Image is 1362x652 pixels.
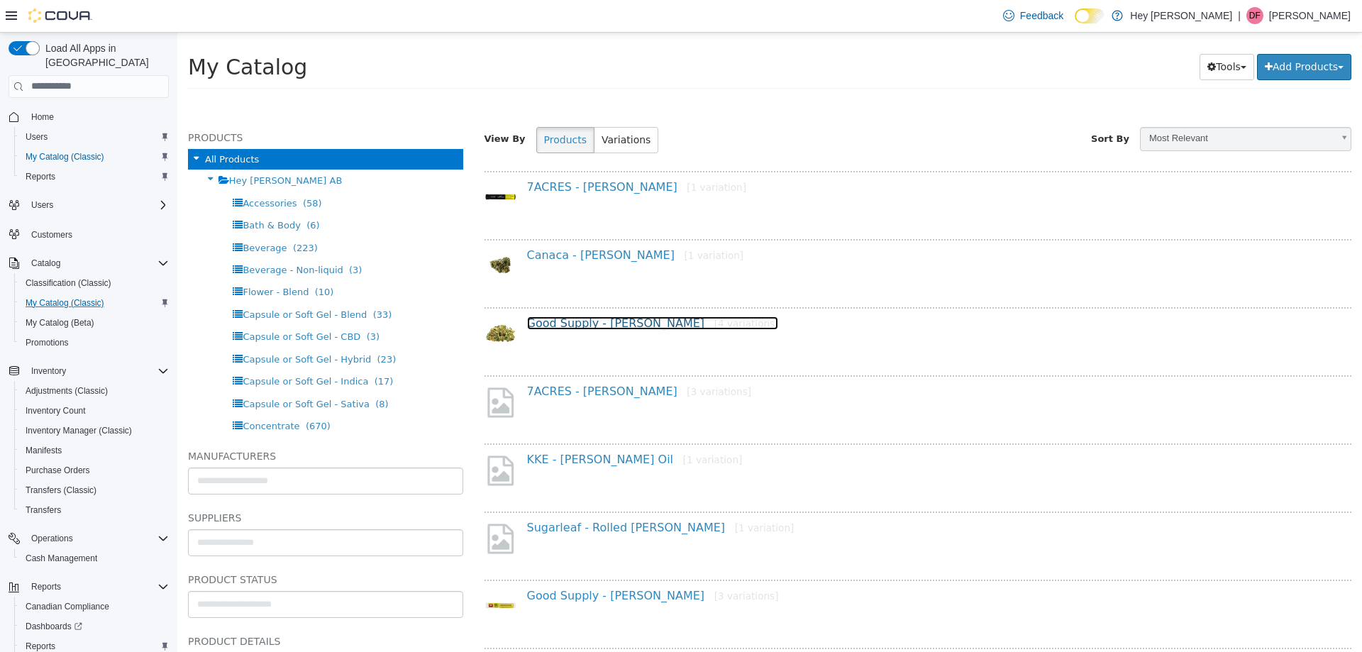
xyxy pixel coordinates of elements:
a: Most Relevant [963,94,1174,118]
span: Reports [26,578,169,595]
a: Sugarleaf - Rolled [PERSON_NAME][1 variation] [350,488,617,502]
button: Tools [1022,21,1077,48]
p: [PERSON_NAME] [1269,7,1351,24]
img: 150 [307,148,339,180]
span: Canadian Compliance [26,601,109,612]
span: Inventory Count [26,405,86,416]
span: Beverage - Non-liquid [65,232,165,243]
small: [1 variation] [506,217,566,228]
span: Home [26,108,169,126]
span: Feedback [1020,9,1063,23]
img: Cova [28,9,92,23]
button: Users [3,195,175,215]
small: [1 variation] [558,490,617,501]
button: Canadian Compliance [14,597,175,617]
span: Capsule or Soft Gel - Hybrid [65,321,194,332]
span: Reports [20,168,169,185]
span: DF [1249,7,1261,24]
span: Users [26,197,169,214]
img: 150 [307,284,339,316]
button: Variations [416,94,481,121]
small: [1 variation] [506,421,565,433]
button: Customers [3,223,175,244]
button: Inventory Manager (Classic) [14,421,175,441]
a: KKE - [PERSON_NAME] Oil[1 variation] [350,420,565,433]
button: Inventory [3,361,175,381]
button: Inventory [26,363,72,380]
button: Classification (Classic) [14,273,175,293]
button: Reports [14,167,175,187]
span: Users [20,128,169,145]
span: Concentrate [65,388,122,399]
a: Home [26,109,60,126]
small: [3 variations] [509,353,574,365]
span: Transfers (Classic) [26,485,96,496]
button: Reports [3,577,175,597]
img: missing-image.png [307,421,339,455]
span: Capsule or Soft Gel - Blend [65,277,189,287]
span: (670) [128,388,153,399]
span: (6) [129,187,142,198]
a: Dashboards [20,618,88,635]
button: Operations [3,529,175,548]
span: Capsule or Soft Gel - CBD [65,299,183,309]
h5: Product Status [11,538,286,556]
span: Most Relevant [963,95,1155,117]
a: Inventory Count [20,402,92,419]
span: Hey [PERSON_NAME] AB [52,143,165,153]
span: Capsule or Soft Gel - Indica [65,343,191,354]
a: Reports [20,168,61,185]
span: Users [26,131,48,143]
a: Adjustments (Classic) [20,382,113,399]
button: Users [26,197,59,214]
span: Users [31,199,53,211]
span: Transfers [26,504,61,516]
small: [4 variations] [537,285,602,297]
button: Transfers (Classic) [14,480,175,500]
span: My Catalog (Classic) [20,294,169,311]
span: (33) [196,277,215,287]
span: Inventory Count [20,402,169,419]
span: Transfers (Classic) [20,482,169,499]
span: Reports [31,581,61,592]
a: Classification (Classic) [20,275,117,292]
span: Inventory [26,363,169,380]
input: Dark Mode [1075,9,1104,23]
span: Adjustments (Classic) [26,385,108,397]
button: My Catalog (Beta) [14,313,175,333]
button: Catalog [26,255,66,272]
button: Adjustments (Classic) [14,381,175,401]
span: Operations [26,530,169,547]
a: My Catalog (Classic) [20,148,110,165]
button: My Catalog (Classic) [14,147,175,167]
span: My Catalog [11,22,130,47]
p: Hey [PERSON_NAME] [1130,7,1232,24]
span: Customers [31,229,72,241]
span: (8) [198,366,211,377]
button: Manifests [14,441,175,460]
span: Dark Mode [1075,23,1075,24]
span: My Catalog (Classic) [26,151,104,162]
a: My Catalog (Classic) [20,294,110,311]
button: Transfers [14,500,175,520]
button: Home [3,106,175,127]
span: Sort By [914,101,952,111]
a: Cash Management [20,550,103,567]
a: Users [20,128,53,145]
h5: Suppliers [11,477,286,494]
span: Manifests [26,445,62,456]
span: View By [307,101,348,111]
a: Canaca - [PERSON_NAME][1 variation] [350,216,567,229]
span: My Catalog (Classic) [26,297,104,309]
span: Capsule or Soft Gel - Sativa [65,366,192,377]
a: Good Supply - [PERSON_NAME][4 variations] [350,284,602,297]
span: Dashboards [26,621,82,632]
span: Classification (Classic) [26,277,111,289]
button: Inventory Count [14,401,175,421]
span: Load All Apps in [GEOGRAPHIC_DATA] [40,41,169,70]
img: 150 [307,216,339,248]
button: My Catalog (Classic) [14,293,175,313]
button: Add Products [1080,21,1174,48]
h5: Manufacturers [11,415,286,432]
a: Good Supply - [PERSON_NAME][3 variations] [350,556,602,570]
